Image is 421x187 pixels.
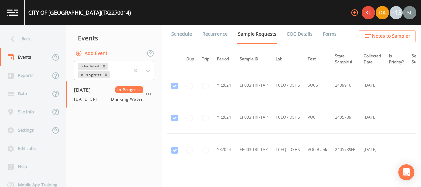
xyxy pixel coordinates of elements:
[359,30,416,42] button: Notes to Sampler
[213,101,236,134] td: YR2024
[236,69,272,101] td: EP003 TRT-TAP
[7,9,18,16] img: logo
[360,49,385,69] th: Collected Date
[390,6,403,19] div: +13
[286,25,314,43] a: COC Details
[201,25,229,43] a: Recurrence
[360,69,385,101] td: [DATE]
[331,69,360,101] td: 2409910
[304,69,331,101] td: SOC5
[376,6,389,19] img: a84961a0472e9debc750dd08a004988d
[236,101,272,134] td: EP003 TRT-TAP
[398,164,414,180] div: Open Intercom Messenger
[331,134,360,166] td: 2405739FB
[403,6,416,19] img: 0d5b2d5fd6ef1337b72e1b2735c28582
[362,6,375,19] img: 9c4450d90d3b8045b2e5fa62e4f92659
[213,69,236,101] td: YR2024
[111,96,143,102] span: Drinking Water
[236,134,272,166] td: EP003 TRT-TAP
[385,49,408,69] th: Is Priority?
[198,49,213,69] th: Trip
[304,101,331,134] td: VOC
[331,101,360,134] td: 2405739
[360,134,385,166] td: [DATE]
[74,96,101,102] span: [DATE] SRI
[100,63,108,70] div: Remove Scheduled
[322,25,338,43] a: Forms
[361,6,375,19] div: Kler Teran
[304,49,331,69] th: Test
[170,25,193,43] a: Schedule
[102,71,110,78] div: Remove In Progress
[115,86,143,93] span: In Progress
[74,86,96,93] span: [DATE]
[304,134,331,166] td: VOC Blank
[74,47,110,60] button: Add Event
[360,101,385,134] td: [DATE]
[237,25,277,44] a: Sample Requests
[78,63,100,70] div: Scheduled
[78,71,102,78] div: In Progress
[182,49,198,69] th: Dup
[236,49,272,69] th: Sample ID
[272,49,304,69] th: Lab
[272,69,304,101] td: TCEQ - DSHS
[272,134,304,166] td: TCEQ - DSHS
[66,81,162,108] a: [DATE]In Progress[DATE] SRIDrinking Water
[331,49,360,69] th: State Sample #
[213,134,236,166] td: YR2024
[272,101,304,134] td: TCEQ - DSHS
[213,49,236,69] th: Period
[375,6,389,19] div: David Weber
[66,30,162,46] div: Events
[372,32,410,40] span: Notes to Sampler
[28,9,131,17] div: CITY OF [GEOGRAPHIC_DATA] (TX2270014)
